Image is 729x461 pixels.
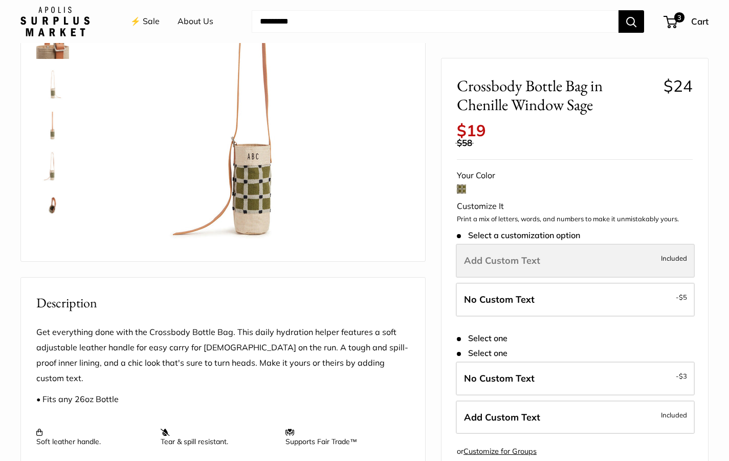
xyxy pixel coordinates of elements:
span: No Custom Text [464,294,535,305]
p: Tear & spill resistant. [161,428,275,446]
label: Leave Blank [456,283,695,317]
h2: Description [36,293,410,313]
span: Included [661,409,687,421]
p: Print a mix of letters, words, and numbers to make it unmistakably yours. [457,214,693,224]
label: Add Custom Text [456,401,695,434]
img: Apolis: Surplus Market [20,7,90,36]
a: ⚡️ Sale [130,14,160,29]
a: Crossbody Bottle Bag in Chenille Window Sage [34,65,71,102]
input: Search... [252,10,618,33]
span: $24 [664,76,693,96]
div: Customize It [457,199,693,214]
span: Included [661,252,687,264]
a: Crossbody Bottle Bag in Chenille Window Sage [34,188,71,225]
p: Get everything done with the Crossbody Bottle Bag. This daily hydration helper features a soft ad... [36,325,410,386]
span: - [676,291,687,303]
span: Cart [691,16,709,27]
a: Crossbody Bottle Bag in Chenille Window Sage [34,106,71,143]
span: 3 [674,12,684,23]
label: Leave Blank [456,362,695,395]
button: Search [618,10,644,33]
a: 3 Cart [665,13,709,30]
img: Crossbody Bottle Bag in Chenille Window Sage [36,108,69,141]
span: Select a customization option [457,230,580,240]
a: Crossbody Bottle Bag in Chenille Window Sage [34,147,71,184]
span: No Custom Text [464,372,535,384]
label: Add Custom Text [456,244,695,278]
img: Crossbody Bottle Bag in Chenille Window Sage [36,190,69,223]
p: • Fits any 26oz Bottle [36,392,410,407]
p: Supports Fair Trade™ [285,428,400,446]
div: or [457,445,537,458]
span: - [676,370,687,382]
span: $19 [457,120,486,140]
a: Customize for Groups [463,447,537,456]
span: $5 [679,293,687,301]
span: Add Custom Text [464,255,540,266]
span: Add Custom Text [464,411,540,423]
div: Your Color [457,168,693,183]
img: Crossbody Bottle Bag in Chenille Window Sage [36,67,69,100]
span: Crossbody Bottle Bag in Chenille Window Sage [457,76,656,114]
span: Select one [457,348,507,358]
span: $58 [457,137,472,148]
a: About Us [178,14,213,29]
img: Crossbody Bottle Bag in Chenille Window Sage [36,149,69,182]
span: Select one [457,333,507,343]
span: $3 [679,372,687,380]
p: Soft leather handle. [36,428,150,446]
